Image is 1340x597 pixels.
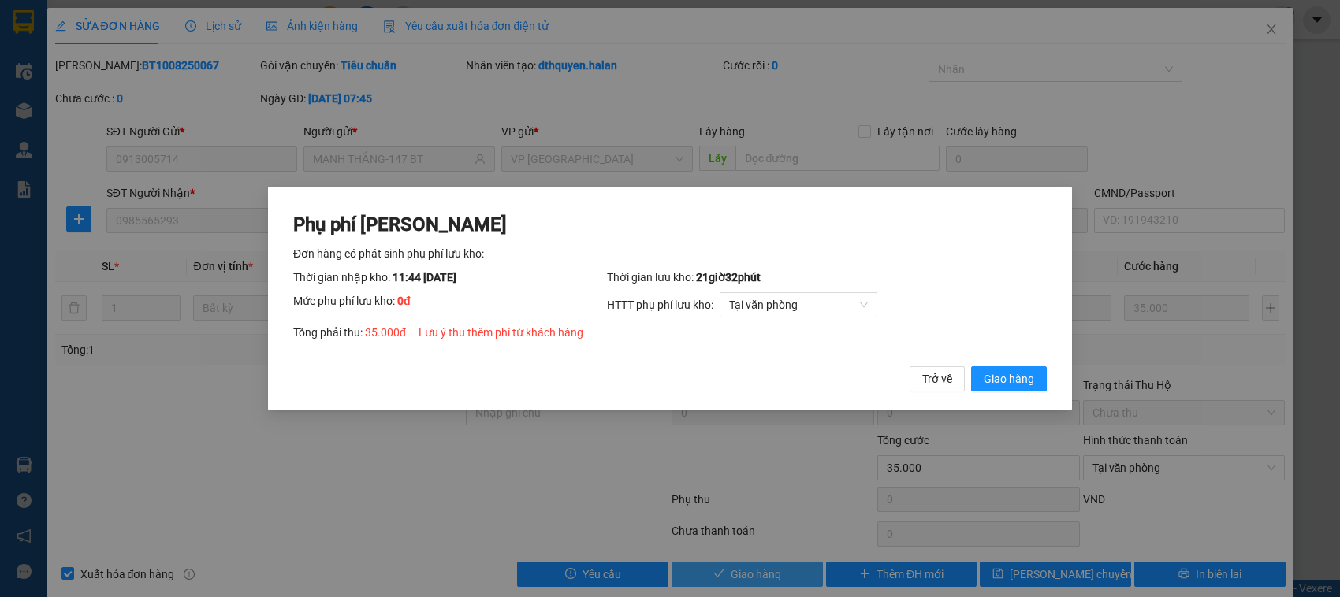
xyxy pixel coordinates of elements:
[984,370,1034,387] span: Giao hàng
[922,370,952,387] span: Trở về
[293,245,1047,262] div: Đơn hàng có phát sinh phụ phí lưu kho:
[293,292,607,317] div: Mức phụ phí lưu kho:
[393,271,456,284] span: 11:44 [DATE]
[397,295,411,307] span: 0 đ
[607,292,1047,317] div: HTTT phụ phí lưu kho:
[729,293,868,317] span: Tại văn phòng
[293,269,607,286] div: Thời gian nhập kho:
[419,326,583,339] span: Lưu ý thu thêm phí từ khách hàng
[365,326,406,339] span: 35.000 đ
[971,366,1047,391] button: Giao hàng
[910,366,965,391] button: Trở về
[293,324,1047,341] div: Tổng phải thu:
[293,213,507,235] span: Phụ phí [PERSON_NAME]
[696,271,761,284] span: 21 giờ 32 phút
[607,269,1047,286] div: Thời gian lưu kho:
